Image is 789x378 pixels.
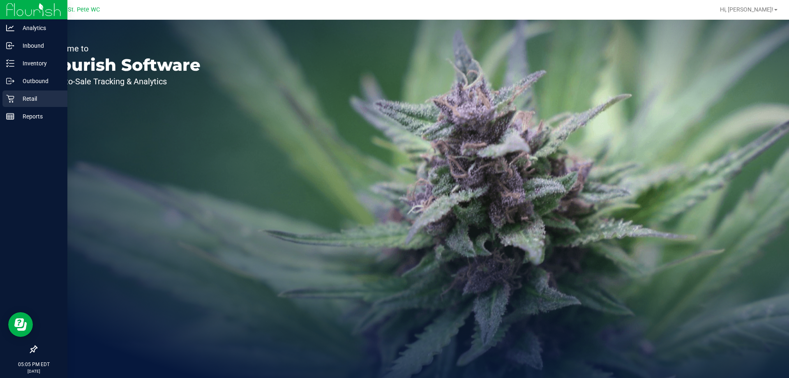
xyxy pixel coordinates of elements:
[6,77,14,85] inline-svg: Outbound
[44,57,201,73] p: Flourish Software
[4,368,64,374] p: [DATE]
[44,44,201,53] p: Welcome to
[68,6,100,13] span: St. Pete WC
[6,24,14,32] inline-svg: Analytics
[6,42,14,50] inline-svg: Inbound
[14,58,64,68] p: Inventory
[14,76,64,86] p: Outbound
[14,23,64,33] p: Analytics
[6,59,14,67] inline-svg: Inventory
[6,112,14,121] inline-svg: Reports
[14,111,64,121] p: Reports
[14,41,64,51] p: Inbound
[6,95,14,103] inline-svg: Retail
[14,94,64,104] p: Retail
[720,6,773,13] span: Hi, [PERSON_NAME]!
[4,361,64,368] p: 05:05 PM EDT
[8,312,33,337] iframe: Resource center
[44,77,201,86] p: Seed-to-Sale Tracking & Analytics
